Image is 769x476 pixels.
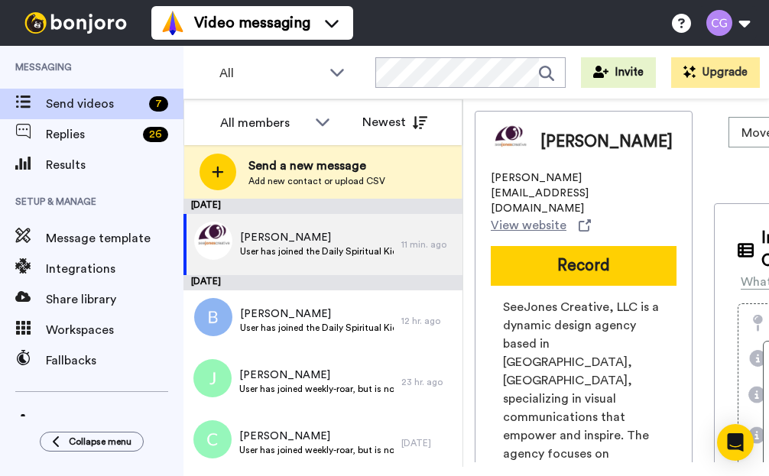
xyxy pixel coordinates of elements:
span: Collapse menu [69,436,131,448]
a: View website [491,216,591,235]
button: Collapse menu [40,432,144,452]
div: 12 hr. ago [401,315,455,327]
div: All members [220,114,307,132]
div: [DATE] [183,199,462,214]
span: Results [46,156,183,174]
span: Fallbacks [46,351,183,370]
img: 298e0f40-271f-4c02-9cd4-03758f306c0f.jpg [194,222,232,260]
span: Share library [46,290,183,309]
img: vm-color.svg [161,11,185,35]
span: User has joined weekly-roar, but is not in Mighty Networks. [239,444,394,456]
div: 11 min. ago [401,238,455,251]
div: Open Intercom Messenger [717,424,754,461]
img: j.png [193,359,232,397]
span: Replies [46,125,137,144]
button: Upgrade [671,57,760,88]
div: [DATE] [183,275,462,290]
span: Workspaces [46,321,183,339]
span: [PERSON_NAME] [239,429,394,444]
button: Record [491,246,677,286]
span: User has joined the Daily Spiritual Kick Off [240,322,394,334]
div: 26 [143,127,168,142]
div: 23 hr. ago [401,376,455,388]
span: User has joined the Daily Spiritual Kick Off [240,245,394,257]
img: bj-logo-header-white.svg [18,12,133,34]
div: [DATE] [401,437,455,449]
span: [PERSON_NAME] [240,306,394,322]
span: User has joined weekly-roar, but is not in Mighty Networks. [239,383,394,395]
span: View website [491,216,566,235]
div: 7 [149,96,168,112]
span: Add new contact or upload CSV [248,175,385,187]
span: [PERSON_NAME] [540,131,673,154]
span: [PERSON_NAME] [239,368,394,383]
span: Message template [46,229,183,248]
button: Newest [351,107,439,138]
img: b.png [194,298,232,336]
span: Video messaging [194,12,310,34]
span: [PERSON_NAME] [240,230,394,245]
span: Send videos [46,95,143,113]
img: Image of Chris Jones [491,123,529,161]
span: Send a new message [248,157,385,175]
span: All [219,64,322,83]
span: Settings [46,413,183,432]
img: c.png [193,420,232,458]
span: [PERSON_NAME][EMAIL_ADDRESS][DOMAIN_NAME] [491,170,677,216]
span: Integrations [46,260,183,278]
button: Invite [581,57,656,88]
